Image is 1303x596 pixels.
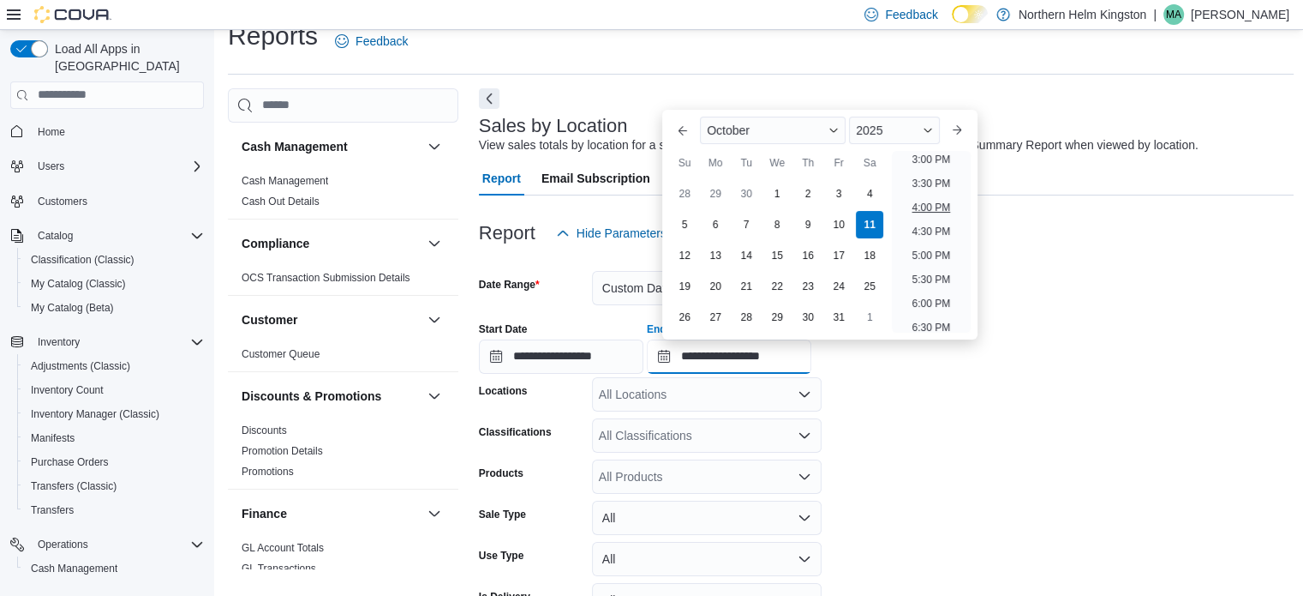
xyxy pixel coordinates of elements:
[763,242,791,269] div: day-15
[228,268,458,295] div: Compliance
[671,180,698,208] div: day-28
[242,195,320,208] span: Cash Out Details
[31,156,71,177] button: Users
[592,501,822,535] button: All
[763,273,791,300] div: day-22
[479,88,499,109] button: Next
[242,235,309,252] h3: Compliance
[228,538,458,586] div: Finance
[3,533,211,557] button: Operations
[952,5,988,23] input: Dark Mode
[24,404,204,424] span: Inventory Manager (Classic)
[479,467,523,480] label: Products
[24,452,204,473] span: Purchase Orders
[31,534,95,555] button: Operations
[794,149,822,177] div: Th
[31,226,204,246] span: Catalog
[479,136,1198,154] div: View sales totals by location for a specified date range. This report is equivalent to the Sales ...
[31,156,204,177] span: Users
[732,304,760,331] div: day-28
[479,549,523,563] label: Use Type
[242,348,320,360] a: Customer Queue
[48,40,204,75] span: Load All Apps in [GEOGRAPHIC_DATA]
[17,354,211,378] button: Adjustments (Classic)
[242,311,297,328] h3: Customer
[1019,4,1146,25] p: Northern Helm Kingston
[732,211,760,238] div: day-7
[31,121,204,142] span: Home
[228,344,458,371] div: Customer
[17,248,211,272] button: Classification (Classic)
[38,335,80,349] span: Inventory
[31,534,204,555] span: Operations
[825,242,852,269] div: day-17
[17,296,211,320] button: My Catalog (Beta)
[856,149,883,177] div: Sa
[24,298,204,318] span: My Catalog (Beta)
[906,317,958,338] li: 6:30 PM
[242,235,421,252] button: Compliance
[732,180,760,208] div: day-30
[24,380,111,400] a: Inventory Count
[671,149,698,177] div: Su
[671,211,698,238] div: day-5
[825,273,852,300] div: day-24
[3,119,211,144] button: Home
[702,242,729,269] div: day-13
[849,117,939,144] div: Button. Open the year selector. 2025 is currently selected.
[702,304,729,331] div: day-27
[242,563,316,575] a: GL Transactions
[1163,4,1184,25] div: Mike Allan
[1153,4,1157,25] p: |
[798,470,811,484] button: Open list of options
[17,557,211,581] button: Cash Management
[825,304,852,331] div: day-31
[798,388,811,401] button: Open list of options
[242,445,323,457] a: Promotion Details
[17,450,211,474] button: Purchase Orders
[24,274,204,294] span: My Catalog (Classic)
[952,23,953,24] span: Dark Mode
[856,211,883,238] div: day-11
[24,404,166,424] a: Inventory Manager (Classic)
[647,340,811,374] input: Press the down key to enter a popover containing a calendar. Press the escape key to close the po...
[38,160,64,173] span: Users
[38,538,88,551] span: Operations
[732,242,760,269] div: day-14
[31,455,109,469] span: Purchase Orders
[31,191,94,212] a: Customers
[24,356,204,376] span: Adjustments (Classic)
[24,298,121,318] a: My Catalog (Beta)
[38,229,73,243] span: Catalog
[31,431,75,445] span: Manifests
[794,273,822,300] div: day-23
[794,211,822,238] div: day-9
[31,359,130,373] span: Adjustments (Classic)
[38,195,87,208] span: Customers
[31,190,204,212] span: Customers
[702,211,729,238] div: day-6
[906,149,958,170] li: 3:00 PM
[671,273,698,300] div: day-19
[794,304,822,331] div: day-30
[856,180,883,208] div: day-4
[479,322,528,336] label: Start Date
[242,174,328,188] span: Cash Management
[424,233,445,254] button: Compliance
[242,542,324,554] a: GL Account Totals
[479,508,526,521] label: Sale Type
[228,19,318,53] h1: Reports
[906,197,958,218] li: 4:00 PM
[763,304,791,331] div: day-29
[328,24,415,58] a: Feedback
[17,474,211,498] button: Transfers (Classic)
[228,171,458,219] div: Cash Management
[242,271,410,285] span: OCS Transaction Submission Details
[24,500,204,521] span: Transfers
[31,332,204,352] span: Inventory
[31,122,72,142] a: Home
[943,117,971,144] button: Next month
[242,138,421,155] button: Cash Management
[825,149,852,177] div: Fr
[242,444,323,458] span: Promotion Details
